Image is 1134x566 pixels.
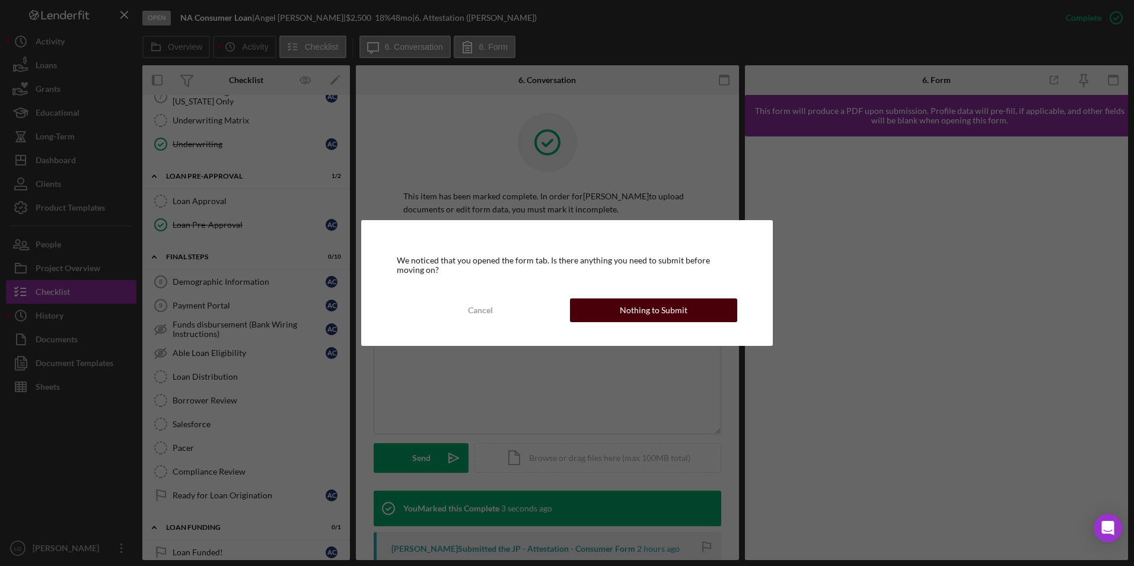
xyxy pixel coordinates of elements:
button: Cancel [397,298,564,322]
div: We noticed that you opened the form tab. Is there anything you need to submit before moving on? [397,256,737,275]
button: Nothing to Submit [570,298,737,322]
div: Cancel [468,298,493,322]
div: Open Intercom Messenger [1094,514,1122,542]
div: Nothing to Submit [620,298,687,322]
